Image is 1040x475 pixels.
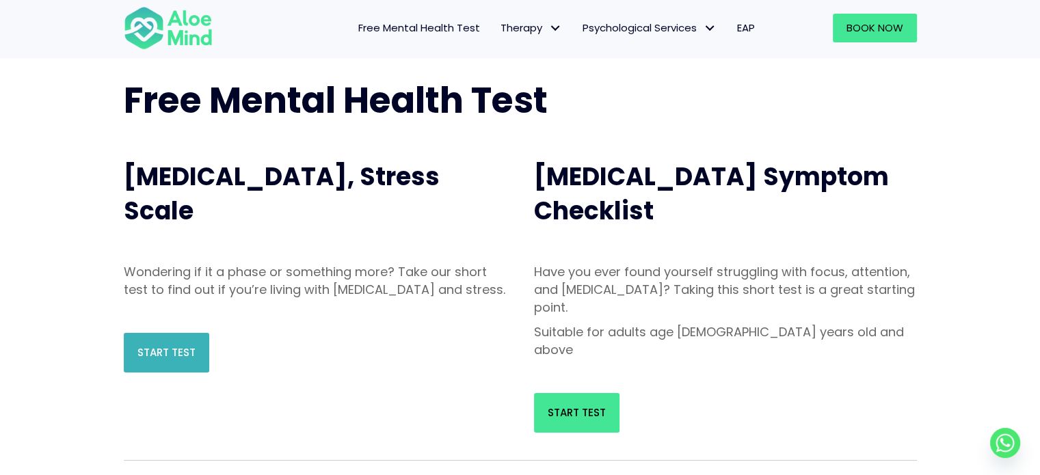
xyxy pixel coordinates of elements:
[124,5,213,51] img: Aloe mind Logo
[124,75,548,125] span: Free Mental Health Test
[700,18,720,38] span: Psychological Services: submenu
[534,263,917,316] p: Have you ever found yourself struggling with focus, attention, and [MEDICAL_DATA]? Taking this sh...
[534,323,917,359] p: Suitable for adults age [DEMOGRAPHIC_DATA] years old and above
[230,14,765,42] nav: Menu
[572,14,727,42] a: Psychological ServicesPsychological Services: submenu
[737,21,755,35] span: EAP
[846,21,903,35] span: Book Now
[358,21,480,35] span: Free Mental Health Test
[583,21,717,35] span: Psychological Services
[546,18,565,38] span: Therapy: submenu
[137,345,196,359] span: Start Test
[124,159,440,228] span: [MEDICAL_DATA], Stress Scale
[490,14,572,42] a: TherapyTherapy: submenu
[501,21,562,35] span: Therapy
[548,405,606,420] span: Start Test
[348,14,490,42] a: Free Mental Health Test
[534,159,889,228] span: [MEDICAL_DATA] Symptom Checklist
[990,428,1020,458] a: Whatsapp
[833,14,917,42] a: Book Now
[727,14,765,42] a: EAP
[124,333,209,372] a: Start Test
[124,263,507,299] p: Wondering if it a phase or something more? Take our short test to find out if you’re living with ...
[534,393,619,433] a: Start Test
